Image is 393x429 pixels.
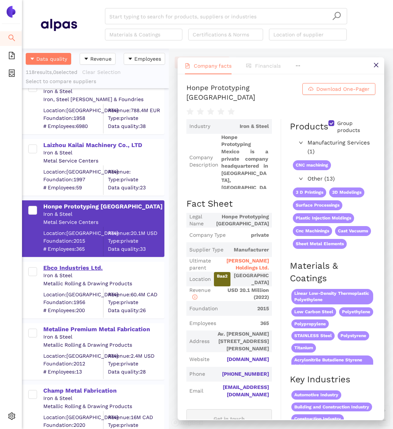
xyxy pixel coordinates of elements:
[316,85,370,93] span: Download One-Pager
[5,6,17,18] img: Logo
[43,88,164,95] div: Iron & Steel
[26,78,165,85] div: Select to compare suppliers
[214,272,230,286] span: Baa2
[90,55,112,63] span: Revenue
[290,260,375,285] h2: Materials & Coatings
[36,55,67,63] span: Data quality
[373,62,379,68] span: close
[30,56,35,62] span: caret-down
[43,368,103,375] span: # Employees: 13
[8,67,15,82] span: container
[43,264,164,272] div: Ebco Industries Ltd.
[291,403,372,412] span: Building and Construction Industry
[108,368,164,375] span: Data quality: 28
[43,203,164,211] div: Honpe Prototyping [GEOGRAPHIC_DATA]
[43,333,164,341] div: Iron & Steel
[291,331,335,340] span: STAINLESS Steel
[8,32,15,46] span: search
[308,139,372,156] span: Manufacturing Services (1)
[189,246,223,254] span: Supplier Type
[299,140,303,145] span: right
[218,257,269,272] span: [PERSON_NAME] Holdings Ltd.
[189,338,210,345] span: Address
[219,320,269,327] span: 365
[189,123,210,130] span: Industry
[80,53,116,65] button: caret-downRevenue
[189,232,226,239] span: Company Type
[108,115,164,122] span: Type: private
[43,395,164,402] div: Iron & Steel
[108,245,164,253] span: Data quality: 33
[108,184,164,191] span: Data quality: 23
[226,246,269,254] span: Manufacturer
[291,289,373,304] span: Linear Low-Density Thermoplastic Polyethylene
[291,414,344,423] span: Construction Industry
[189,213,206,228] span: Legal Name
[293,239,347,249] span: Sheet Metal Elements
[291,319,329,329] span: Polypropylene
[40,15,77,34] img: Homepage
[108,237,164,245] span: Type: private
[221,134,269,189] span: Honpe Prototyping Mexico is a private company headquartered in [GEOGRAPHIC_DATA], [GEOGRAPHIC_DAT...
[291,390,341,400] span: Automotive Industry
[43,360,103,368] span: Foundation: 2012
[43,107,103,114] div: Location: [GEOGRAPHIC_DATA]
[108,168,164,175] div: Revenue:
[43,307,103,314] span: # Employees: 200
[332,11,341,21] span: search
[334,120,375,134] span: Group products
[108,414,164,421] div: Revenue: 16M CAD
[293,226,332,236] span: Cnc Machinings
[108,307,164,314] span: Data quality: 26
[218,287,269,301] span: USD 20.1 Million (2022)
[186,108,194,115] span: star
[43,122,103,130] span: # Employees: 6980
[308,86,313,92] span: cloud-download
[295,63,301,68] span: ellipsis
[329,187,364,197] span: 3D Modelings
[207,108,214,115] span: star
[229,232,269,239] span: private
[43,291,103,298] div: Location: [GEOGRAPHIC_DATA]
[43,237,103,245] span: Foundation: 2015
[43,184,103,191] span: # Employees: 59
[108,291,164,298] div: Revenue: 60.4M CAD
[84,56,89,62] span: caret-down
[302,83,375,95] button: cloud-downloadDownload One-Pager
[43,211,164,218] div: Iron & Steel
[246,63,251,68] span: fund-view
[43,96,164,103] div: Iron, Steel [PERSON_NAME] & Foundries
[308,175,372,183] span: Other (13)
[185,63,190,68] span: file-text
[189,287,211,300] span: Revenue
[214,272,269,286] span: [GEOGRAPHIC_DATA]
[290,373,375,386] h2: Key Industries
[291,343,316,353] span: Titanium
[189,387,203,395] span: Email
[189,305,218,312] span: Foundation
[339,307,373,317] span: Polyethylene
[213,123,269,130] span: Iron & Steel
[108,360,164,368] span: Type: private
[299,176,303,181] span: right
[26,69,77,75] span: 118 results, 0 selected
[43,280,164,287] div: Metallic Rolling & Drawing Products
[293,213,354,223] span: Plastic Injection Moldings
[209,213,269,228] span: Honpe Prototyping [GEOGRAPHIC_DATA]
[82,66,125,78] button: Clear Selection
[43,325,164,333] div: Metaline Premium Metal Fabrication
[134,55,161,63] span: Employees
[291,355,373,371] span: Acrylonitrile Butadiene Styrene (Abs)
[189,154,218,168] span: Company Description
[194,63,232,69] span: Company facts
[43,342,164,349] div: Metallic Rolling & Drawing Products
[108,352,164,360] div: Revenue: 2.4M USD
[293,200,342,210] span: Surface Processings
[189,276,211,283] span: Location
[221,305,269,312] span: 2015
[108,176,164,183] span: Type: private
[335,226,371,236] span: Cast Vacuums
[293,187,326,197] span: 3 D Printings
[186,83,301,102] div: Honpe Prototyping [GEOGRAPHIC_DATA]
[189,257,215,272] span: Ultimate parent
